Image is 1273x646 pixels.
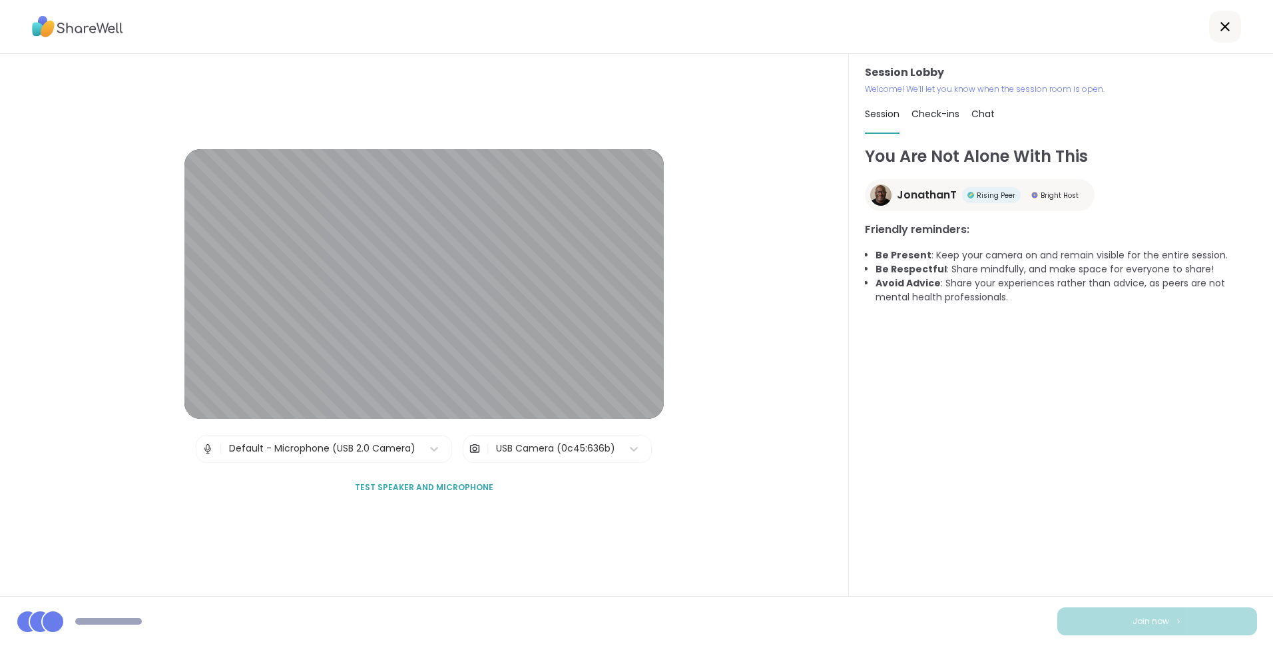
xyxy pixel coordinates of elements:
li: : Share your experiences rather than advice, as peers are not mental health professionals. [876,276,1257,304]
span: Bright Host [1041,190,1079,200]
div: Default - Microphone (USB 2.0 Camera) [229,442,415,456]
button: Test speaker and microphone [350,474,499,501]
b: Avoid Advice [876,276,941,290]
a: JonathanTJonathanTRising PeerRising PeerBright HostBright Host [865,179,1095,211]
img: JonathanT [870,184,891,206]
h3: Session Lobby [865,65,1257,81]
div: USB Camera (0c45:636b) [496,442,615,456]
span: Chat [971,107,995,121]
img: Microphone [202,436,214,462]
span: JonathanT [897,187,957,203]
button: Join now [1057,607,1257,635]
h3: Friendly reminders: [865,222,1257,238]
li: : Share mindfully, and make space for everyone to share! [876,262,1257,276]
img: Camera [469,436,481,462]
span: | [219,436,222,462]
b: Be Present [876,248,931,262]
span: Test speaker and microphone [355,482,493,493]
span: Join now [1133,615,1169,627]
p: Welcome! We’ll let you know when the session room is open. [865,83,1257,95]
img: Rising Peer [967,192,974,198]
img: ShareWell Logomark [1174,617,1182,625]
img: ShareWell Logo [32,11,123,42]
span: Rising Peer [977,190,1015,200]
h1: You Are Not Alone With This [865,145,1257,168]
span: Session [865,107,899,121]
span: Check-ins [911,107,959,121]
b: Be Respectful [876,262,947,276]
img: Bright Host [1031,192,1038,198]
span: | [486,436,489,462]
li: : Keep your camera on and remain visible for the entire session. [876,248,1257,262]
